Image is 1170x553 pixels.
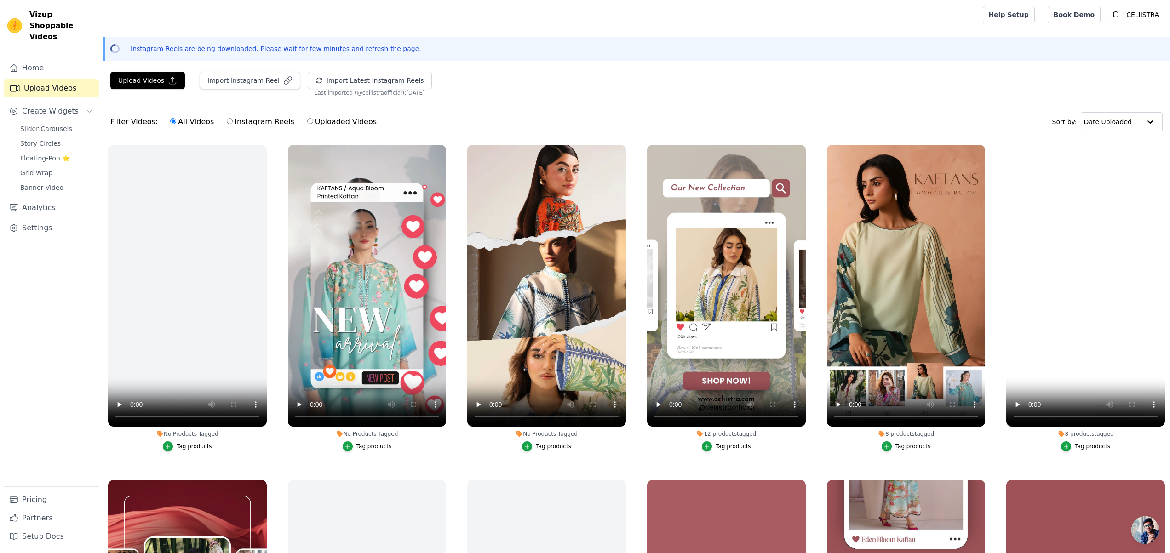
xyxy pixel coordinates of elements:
span: Story Circles [20,139,61,148]
span: Create Widgets [22,106,79,117]
text: C [1113,10,1118,19]
p: CELIISTRA [1123,6,1163,23]
a: Home [4,59,99,77]
button: Upload Videos [110,72,185,89]
a: Setup Docs [4,527,99,546]
div: Tag products [177,443,212,450]
div: Open chat [1131,516,1159,544]
input: Uploaded Videos [307,118,313,124]
a: Analytics [4,199,99,217]
a: Floating-Pop ⭐ [15,152,99,165]
div: No Products Tagged [467,430,626,438]
a: Slider Carousels [15,122,99,135]
button: Tag products [522,441,571,451]
a: Help Setup [983,6,1035,23]
button: Import Latest Instagram Reels [308,72,432,89]
img: Vizup [7,18,22,33]
div: 12 products tagged [647,430,806,438]
button: Create Widgets [4,102,99,120]
div: 8 products tagged [1006,430,1165,438]
button: Import Instagram Reel [200,72,300,89]
button: Tag products [1061,441,1110,451]
a: Grid Wrap [15,166,99,179]
button: C CELIISTRA [1108,6,1163,23]
span: Banner Video [20,183,63,192]
div: Tag products [716,443,751,450]
div: Filter Videos: [110,111,382,132]
a: Banner Video [15,181,99,194]
div: No Products Tagged [288,430,447,438]
input: All Videos [170,118,176,124]
button: Tag products [343,441,392,451]
div: No Products Tagged [108,430,267,438]
a: Upload Videos [4,79,99,97]
a: Partners [4,509,99,527]
span: Last imported (@ celiistraofficial ): [DATE] [315,89,425,97]
div: Tag products [895,443,931,450]
span: Floating-Pop ⭐ [20,154,70,163]
label: All Videos [170,116,214,128]
p: Instagram Reels are being downloaded. Please wait for few minutes and refresh the page. [131,44,421,53]
button: Tag products [702,441,751,451]
button: Tag products [882,441,931,451]
a: Pricing [4,490,99,509]
a: Story Circles [15,137,99,150]
div: Tag products [1075,443,1110,450]
div: 8 products tagged [827,430,986,438]
a: Book Demo [1048,6,1101,23]
div: Tag products [356,443,392,450]
button: Tag products [163,441,212,451]
span: Grid Wrap [20,168,52,177]
span: Slider Carousels [20,124,72,133]
label: Instagram Reels [226,116,294,128]
span: Vizup Shoppable Videos [29,9,95,42]
div: Tag products [536,443,571,450]
label: Uploaded Videos [307,116,377,128]
a: Settings [4,219,99,237]
div: Sort by: [1052,112,1163,131]
input: Instagram Reels [227,118,233,124]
